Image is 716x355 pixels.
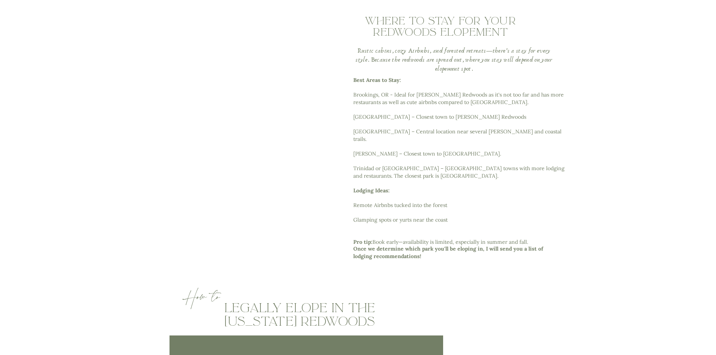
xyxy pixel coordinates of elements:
b: Once we determine which park you'll be eloping in, I will send you a list of lodging recommendati... [353,245,543,260]
h2: WHERE TO STAY FOR YOUR REDWOODS ELOPEMENT [353,15,528,42]
h2: legally elope in the [US_STATE] redwoods [216,301,384,331]
h3: How to [185,286,240,305]
b: Lodging Ideas: [353,187,390,194]
b: Best Areas to Stay: [353,77,401,83]
b: Pro tip: [353,239,372,245]
p: Rustic cabins, cozy Airbnbs, and forested retreats—there’s a stay for every style. Because the re... [353,47,555,75]
p: Brookings, OR - Ideal for [PERSON_NAME] Redwoods as it's not too far and has more restaurants as ... [353,77,569,243]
